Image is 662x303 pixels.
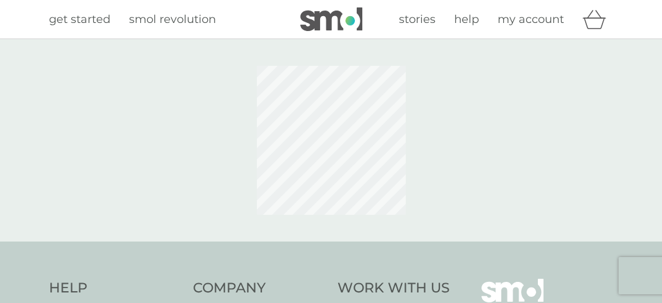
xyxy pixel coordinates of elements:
a: help [454,11,479,29]
a: smol revolution [129,11,216,29]
span: stories [399,12,436,26]
span: my account [498,12,564,26]
a: my account [498,11,564,29]
span: help [454,12,479,26]
span: get started [49,12,110,26]
a: get started [49,11,110,29]
img: smol [300,7,362,31]
span: smol revolution [129,12,216,26]
h4: Help [49,279,181,298]
a: stories [399,11,436,29]
h4: Company [193,279,325,298]
h4: Work With Us [338,279,450,298]
div: basket [583,7,614,32]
